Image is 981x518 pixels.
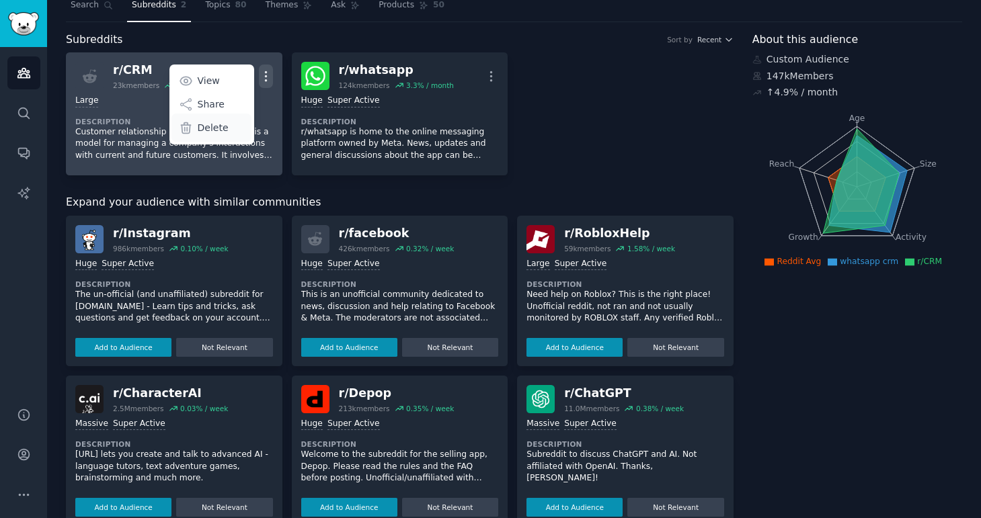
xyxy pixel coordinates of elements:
[526,418,559,431] div: Massive
[526,449,724,484] p: Subreddit to discuss ChatGPT and AI. Not affiliated with OpenAI. Thanks, [PERSON_NAME]!
[752,32,858,48] span: About this audience
[564,418,617,431] div: Super Active
[75,126,273,162] p: Customer relationship management (CRM) is a model for managing a company's interactions with curr...
[339,81,390,90] div: 124k members
[176,338,272,357] button: Not Relevant
[402,338,498,357] button: Not Relevant
[75,385,104,413] img: CharacterAI
[564,225,675,242] div: r/ RobloxHelp
[113,404,164,413] div: 2.5M members
[406,404,454,413] div: 0.35 % / week
[198,97,225,112] p: Share
[301,95,323,107] div: Huge
[788,232,818,242] tspan: Growth
[526,439,724,449] dt: Description
[301,498,397,517] button: Add to Audience
[564,244,611,253] div: 59k members
[75,338,171,357] button: Add to Audience
[697,35,721,44] span: Recent
[769,159,795,168] tspan: Reach
[75,225,104,253] img: Instagram
[66,52,282,175] a: r/CRM23kmembers13.1% / monthViewShareDeleteLargeDescriptionCustomer relationship management (CRM)...
[526,258,549,271] div: Large
[896,232,927,242] tspan: Activity
[564,385,684,402] div: r/ ChatGPT
[75,258,97,271] div: Huge
[301,385,329,413] img: Depop
[301,62,329,90] img: whatsapp
[75,439,273,449] dt: Description
[526,498,623,517] button: Add to Audience
[301,279,499,289] dt: Description
[113,81,159,90] div: 23k members
[301,418,323,431] div: Huge
[555,258,607,271] div: Super Active
[292,52,508,175] a: whatsappr/whatsapp124kmembers3.3% / monthHugeSuper ActiveDescriptionr/whatsapp is home to the onl...
[339,385,455,402] div: r/ Depop
[113,225,229,242] div: r/ Instagram
[301,338,397,357] button: Add to Audience
[636,404,684,413] div: 0.38 % / week
[526,279,724,289] dt: Description
[526,289,724,325] p: Need help on Roblox? This is the right place! Unofficial reddit, not ran and not usually monitore...
[75,289,273,325] p: The un-official (and unaffiliated) subreddit for [DOMAIN_NAME] - Learn tips and tricks, ask quest...
[339,225,455,242] div: r/ facebook
[917,257,942,266] span: r/CRM
[171,67,251,95] a: View
[301,449,499,484] p: Welcome to the subreddit for the selling app, Depop. Please read the rules and the FAQ before pos...
[327,418,380,431] div: Super Active
[697,35,734,44] button: Recent
[301,258,323,271] div: Huge
[627,498,723,517] button: Not Relevant
[667,35,693,44] div: Sort by
[919,159,936,168] tspan: Size
[75,449,273,484] p: [URL] lets you create and talk to advanced AI - language tutors, text adventure games, brainstorm...
[113,418,165,431] div: Super Active
[627,244,675,253] div: 1.58 % / week
[564,404,619,413] div: 11.0M members
[327,95,380,107] div: Super Active
[8,12,39,36] img: GummySearch logo
[301,439,499,449] dt: Description
[180,404,228,413] div: 0.03 % / week
[627,338,723,357] button: Not Relevant
[198,121,229,135] p: Delete
[767,85,838,99] div: ↑ 4.9 % / month
[66,194,321,211] span: Expand your audience with similar communities
[66,32,123,48] span: Subreddits
[339,62,454,79] div: r/ whatsapp
[840,257,898,266] span: whatsapp crm
[198,74,220,88] p: View
[75,418,108,431] div: Massive
[339,244,390,253] div: 426k members
[752,69,962,83] div: 147k Members
[176,498,272,517] button: Not Relevant
[526,225,555,253] img: RobloxHelp
[752,52,962,67] div: Custom Audience
[402,498,498,517] button: Not Relevant
[526,338,623,357] button: Add to Audience
[102,258,154,271] div: Super Active
[301,117,499,126] dt: Description
[526,385,555,413] img: ChatGPT
[75,279,273,289] dt: Description
[406,244,454,253] div: 0.32 % / week
[75,117,273,126] dt: Description
[849,114,865,123] tspan: Age
[113,62,228,79] div: r/ CRM
[777,257,821,266] span: Reddit Avg
[180,244,228,253] div: 0.10 % / week
[301,126,499,162] p: r/whatsapp is home to the online messaging platform owned by Meta. News, updates and general disc...
[339,404,390,413] div: 213k members
[75,498,171,517] button: Add to Audience
[113,385,228,402] div: r/ CharacterAI
[75,95,98,107] div: Large
[113,244,164,253] div: 986k members
[301,289,499,325] p: This is an unofficial community dedicated to news, discussion and help relating to Facebook & Met...
[327,258,380,271] div: Super Active
[406,81,454,90] div: 3.3 % / month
